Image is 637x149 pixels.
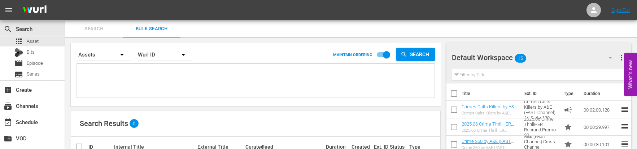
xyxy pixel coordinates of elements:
[624,53,637,96] button: Open Feedback Widget
[462,111,519,116] div: Crimes Cults Killers by A&E (FAST Channel) Ad Slate 120
[17,2,52,19] img: ans4CAIJ8jUAAAAAAAAAAAAAAAAAAAAAAAAgQb4GAAAAAAAAAAAAAAAAAAAAAAAAJMjXAAAAAAAAAAAAAAAAAAAAAAAAgAT5G...
[127,25,176,33] span: Bulk Search
[407,48,435,61] span: Search
[462,128,519,133] div: 2025.06 Crime ThrillHER Rebrand Promo 30
[559,83,579,104] th: Type
[27,71,40,78] span: Series
[620,122,629,131] span: reorder
[14,48,23,57] div: Bits
[462,104,517,120] a: Crimes Cults Killers by A&E (FAST Channel) Ad Slate 120
[130,121,139,126] span: 0
[521,101,561,118] td: Crimes Cults Killers by A&E (FAST Channel) Ad Slate 120
[333,53,372,57] p: MAINTAIN ORDERING
[581,118,620,136] td: 00:00:29.997
[69,25,118,33] span: Search
[620,140,629,148] span: reorder
[515,51,526,66] span: 15
[564,123,572,131] span: Promo
[396,48,435,61] button: Search
[14,70,23,79] span: Series
[521,118,561,136] td: 2025.06 Crime ThrillHER Rebrand Promo 30
[452,48,619,68] div: Default Workspace
[520,83,559,104] th: Ext. ID
[462,121,514,132] a: 2025.06 Crime ThrillHER Rebrand Promo 30
[77,45,131,65] div: Assets
[80,119,128,128] span: Search Results
[581,101,620,118] td: 00:02:00.128
[27,60,43,67] span: Episode
[27,49,35,56] span: Bits
[4,86,12,94] span: Create
[620,105,629,114] span: reorder
[14,37,23,46] span: Asset
[579,83,623,104] th: Duration
[617,53,626,62] span: more_vert
[4,25,12,33] span: Search
[14,59,23,68] span: movie
[4,6,13,14] span: menu
[564,105,572,114] span: Ad
[462,83,520,104] th: Title
[138,45,192,65] div: Wurl ID
[27,38,39,45] span: Asset
[4,134,12,143] span: VOD
[611,7,630,13] a: Sign Out
[4,102,12,110] span: Channels
[4,118,12,127] span: Schedule
[617,49,626,66] button: more_vert
[564,140,572,149] span: Promo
